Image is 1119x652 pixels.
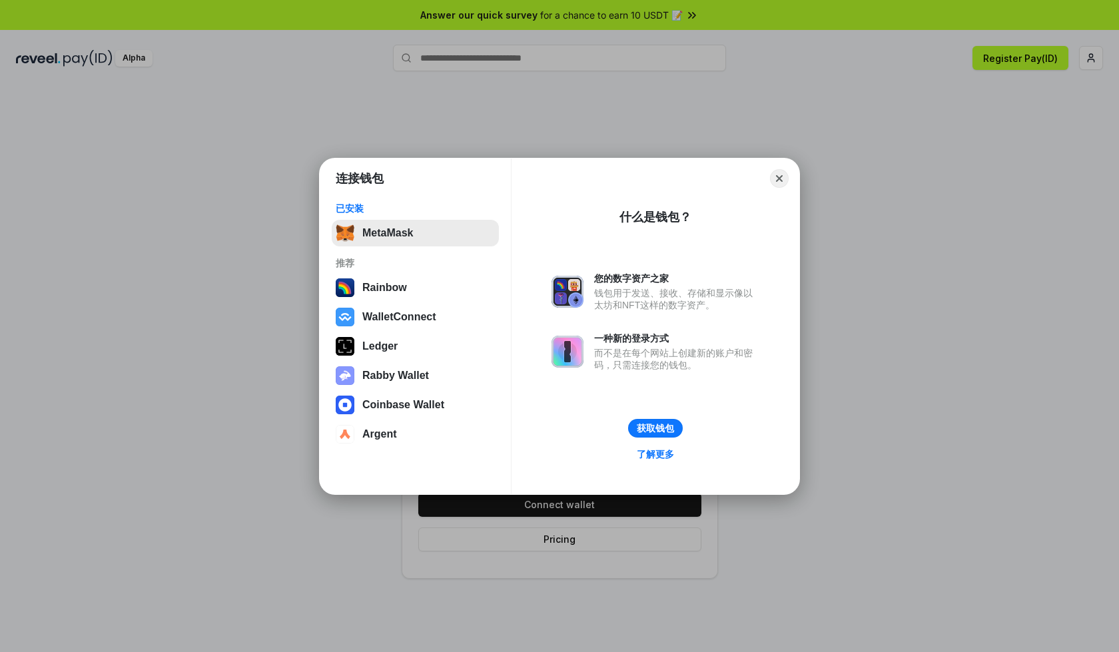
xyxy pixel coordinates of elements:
[552,336,583,368] img: svg+xml,%3Csvg%20xmlns%3D%22http%3A%2F%2Fwww.w3.org%2F2000%2Fsvg%22%20fill%3D%22none%22%20viewBox...
[362,399,444,411] div: Coinbase Wallet
[332,220,499,246] button: MetaMask
[332,421,499,448] button: Argent
[332,274,499,301] button: Rainbow
[362,370,429,382] div: Rabby Wallet
[336,366,354,385] img: svg+xml,%3Csvg%20xmlns%3D%22http%3A%2F%2Fwww.w3.org%2F2000%2Fsvg%22%20fill%3D%22none%22%20viewBox...
[332,333,499,360] button: Ledger
[336,278,354,297] img: svg+xml,%3Csvg%20width%3D%22120%22%20height%3D%22120%22%20viewBox%3D%220%200%20120%20120%22%20fil...
[629,446,682,463] a: 了解更多
[336,337,354,356] img: svg+xml,%3Csvg%20xmlns%3D%22http%3A%2F%2Fwww.w3.org%2F2000%2Fsvg%22%20width%3D%2228%22%20height%3...
[336,396,354,414] img: svg+xml,%3Csvg%20width%3D%2228%22%20height%3D%2228%22%20viewBox%3D%220%200%2028%2028%22%20fill%3D...
[594,287,759,311] div: 钱包用于发送、接收、存储和显示像以太坊和NFT这样的数字资产。
[594,332,759,344] div: 一种新的登录方式
[336,425,354,444] img: svg+xml,%3Csvg%20width%3D%2228%22%20height%3D%2228%22%20viewBox%3D%220%200%2028%2028%22%20fill%3D...
[594,272,759,284] div: 您的数字资产之家
[637,422,674,434] div: 获取钱包
[628,419,683,438] button: 获取钱包
[637,448,674,460] div: 了解更多
[336,202,495,214] div: 已安装
[362,428,397,440] div: Argent
[336,308,354,326] img: svg+xml,%3Csvg%20width%3D%2228%22%20height%3D%2228%22%20viewBox%3D%220%200%2028%2028%22%20fill%3D...
[362,227,413,239] div: MetaMask
[594,347,759,371] div: 而不是在每个网站上创建新的账户和密码，只需连接您的钱包。
[362,282,407,294] div: Rainbow
[362,311,436,323] div: WalletConnect
[332,304,499,330] button: WalletConnect
[336,170,384,186] h1: 连接钱包
[336,257,495,269] div: 推荐
[336,224,354,242] img: svg+xml,%3Csvg%20fill%3D%22none%22%20height%3D%2233%22%20viewBox%3D%220%200%2035%2033%22%20width%...
[332,392,499,418] button: Coinbase Wallet
[770,169,789,188] button: Close
[552,276,583,308] img: svg+xml,%3Csvg%20xmlns%3D%22http%3A%2F%2Fwww.w3.org%2F2000%2Fsvg%22%20fill%3D%22none%22%20viewBox...
[619,209,691,225] div: 什么是钱包？
[362,340,398,352] div: Ledger
[332,362,499,389] button: Rabby Wallet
